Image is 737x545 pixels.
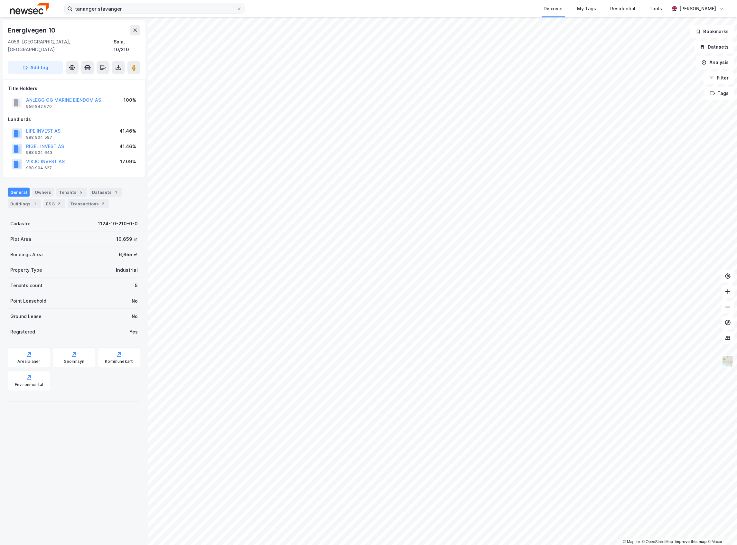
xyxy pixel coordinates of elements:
div: Landlords [8,116,140,123]
div: No [132,297,138,305]
button: Add tag [8,61,63,74]
div: My Tags [577,5,596,13]
div: ESG [43,199,65,208]
a: OpenStreetMap [642,540,673,544]
input: Search by address, cadastre, landlords, tenants or people [72,4,237,14]
div: Tools [650,5,662,13]
iframe: Chat Widget [705,514,737,545]
div: Yes [129,328,138,336]
div: Plot Area [10,235,31,243]
div: 100% [124,96,136,104]
div: 1 [32,201,38,207]
button: Analysis [696,56,734,69]
div: Environmental [15,382,43,387]
div: 1 [113,189,119,195]
div: General [8,188,30,197]
div: 10,659 ㎡ [116,235,138,243]
button: Datasets [695,41,734,53]
button: Tags [704,87,734,100]
div: Tenants [56,188,87,197]
div: 2 [56,201,62,207]
div: Tenants count [10,282,42,289]
button: Filter [704,71,734,84]
div: Industrial [116,266,138,274]
div: 5 [135,282,138,289]
div: Transactions [68,199,109,208]
div: No [132,313,138,320]
a: Improve this map [675,540,707,544]
div: 5 [78,189,84,195]
div: [PERSON_NAME] [680,5,716,13]
div: 988 904 627 [26,165,52,171]
div: 17.09% [120,158,136,165]
div: Registered [10,328,35,336]
div: Kommunekart [105,359,133,364]
div: 4056, [GEOGRAPHIC_DATA], [GEOGRAPHIC_DATA] [8,38,114,53]
div: Residential [611,5,636,13]
div: Ground Lease [10,313,42,320]
div: Arealplaner [17,359,40,364]
div: 41.46% [119,127,136,135]
div: Owners [32,188,54,197]
img: Z [722,355,734,367]
div: 988 904 643 [26,150,52,155]
a: Mapbox [623,540,641,544]
div: Buildings Area [10,251,42,258]
div: Sola, 10/210 [114,38,140,53]
div: 41.46% [119,143,136,150]
div: Point Leasehold [10,297,46,305]
button: Bookmarks [690,25,734,38]
div: Energivegen 10 [8,25,57,35]
img: newsec-logo.f6e21ccffca1b3a03d2d.png [10,3,49,14]
div: Buildings [8,199,41,208]
div: 2 [100,201,107,207]
div: 956 842 670 [26,104,52,109]
div: Property Type [10,266,42,274]
div: Discover [544,5,563,13]
div: Geoinnsyn [64,359,85,364]
div: Cadastre [10,220,31,228]
div: Datasets [89,188,122,197]
div: 6,655 ㎡ [119,251,138,258]
div: Title Holders [8,85,140,92]
div: Kontrollprogram for chat [705,514,737,545]
div: 988 904 597 [26,135,52,140]
div: 1124-10-210-0-0 [98,220,138,228]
